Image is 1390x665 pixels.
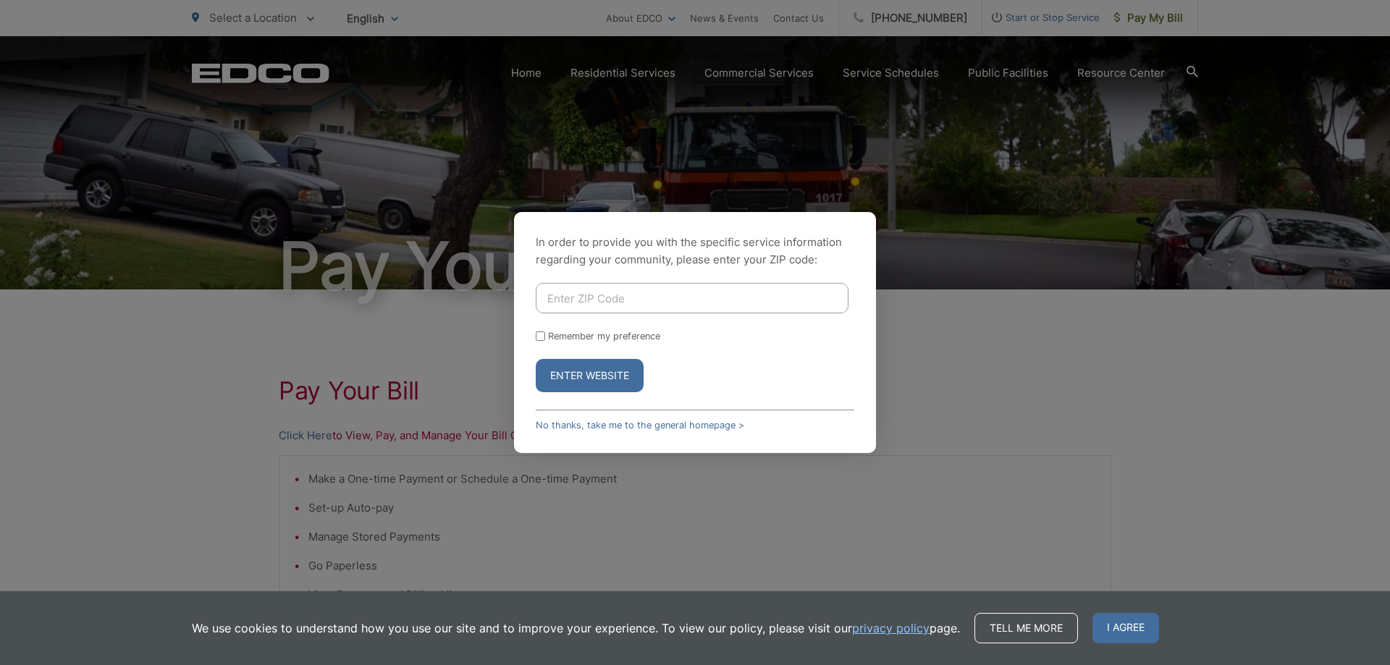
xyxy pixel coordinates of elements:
[536,234,854,268] p: In order to provide you with the specific service information regarding your community, please en...
[536,359,644,392] button: Enter Website
[974,613,1078,643] a: Tell me more
[852,619,930,637] a: privacy policy
[536,420,744,431] a: No thanks, take me to the general homepage >
[548,331,660,342] label: Remember my preference
[536,283,848,313] input: Enter ZIP Code
[192,619,960,637] p: We use cookies to understand how you use our site and to improve your experience. To view our pol...
[1092,613,1159,643] span: I agree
